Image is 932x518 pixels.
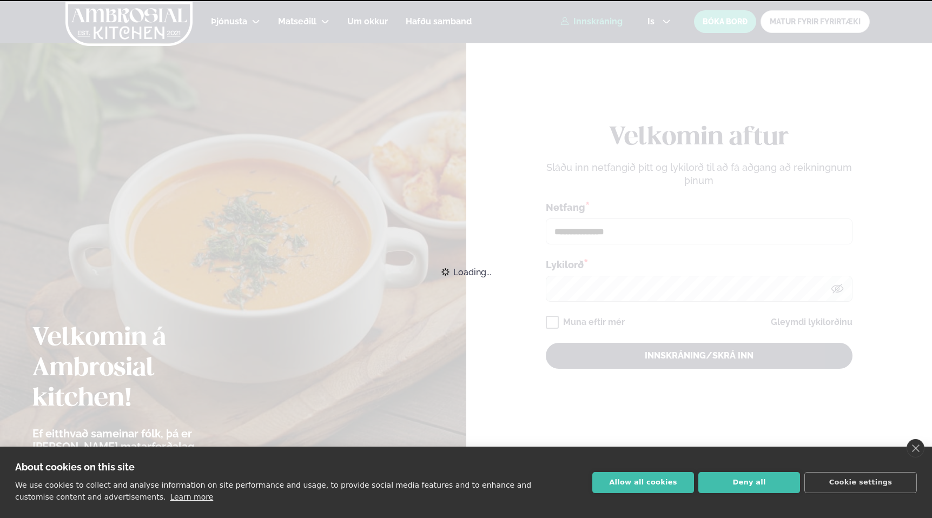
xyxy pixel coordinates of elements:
[698,472,800,493] button: Deny all
[804,472,917,493] button: Cookie settings
[15,461,135,473] strong: About cookies on this site
[453,260,491,284] span: Loading...
[15,481,531,501] p: We use cookies to collect and analyse information on site performance and usage, to provide socia...
[592,472,694,493] button: Allow all cookies
[170,493,213,501] a: Learn more
[907,439,924,457] a: close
